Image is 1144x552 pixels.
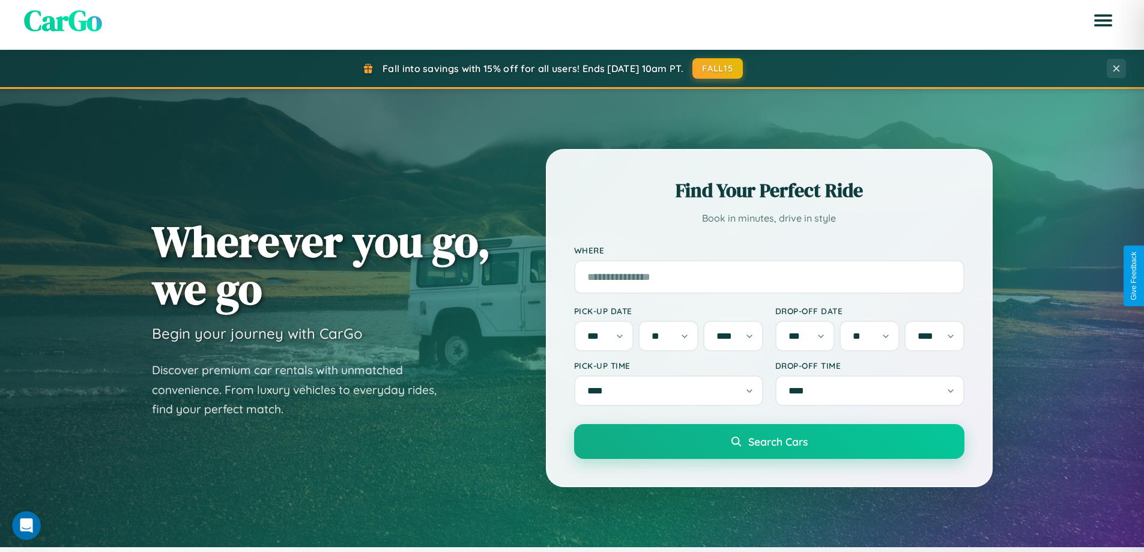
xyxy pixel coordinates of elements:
[1086,4,1120,37] button: Open menu
[775,306,964,316] label: Drop-off Date
[748,435,808,448] span: Search Cars
[24,1,102,40] span: CarGo
[1130,252,1138,300] div: Give Feedback
[692,58,743,79] button: FALL15
[574,360,763,371] label: Pick-up Time
[383,62,683,74] span: Fall into savings with 15% off for all users! Ends [DATE] 10am PT.
[574,210,964,227] p: Book in minutes, drive in style
[574,177,964,204] h2: Find Your Perfect Ride
[574,306,763,316] label: Pick-up Date
[152,217,491,312] h1: Wherever you go, we go
[152,324,363,342] h3: Begin your journey with CarGo
[574,424,964,459] button: Search Cars
[152,360,452,419] p: Discover premium car rentals with unmatched convenience. From luxury vehicles to everyday rides, ...
[574,245,964,255] label: Where
[12,511,41,540] iframe: Intercom live chat
[775,360,964,371] label: Drop-off Time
